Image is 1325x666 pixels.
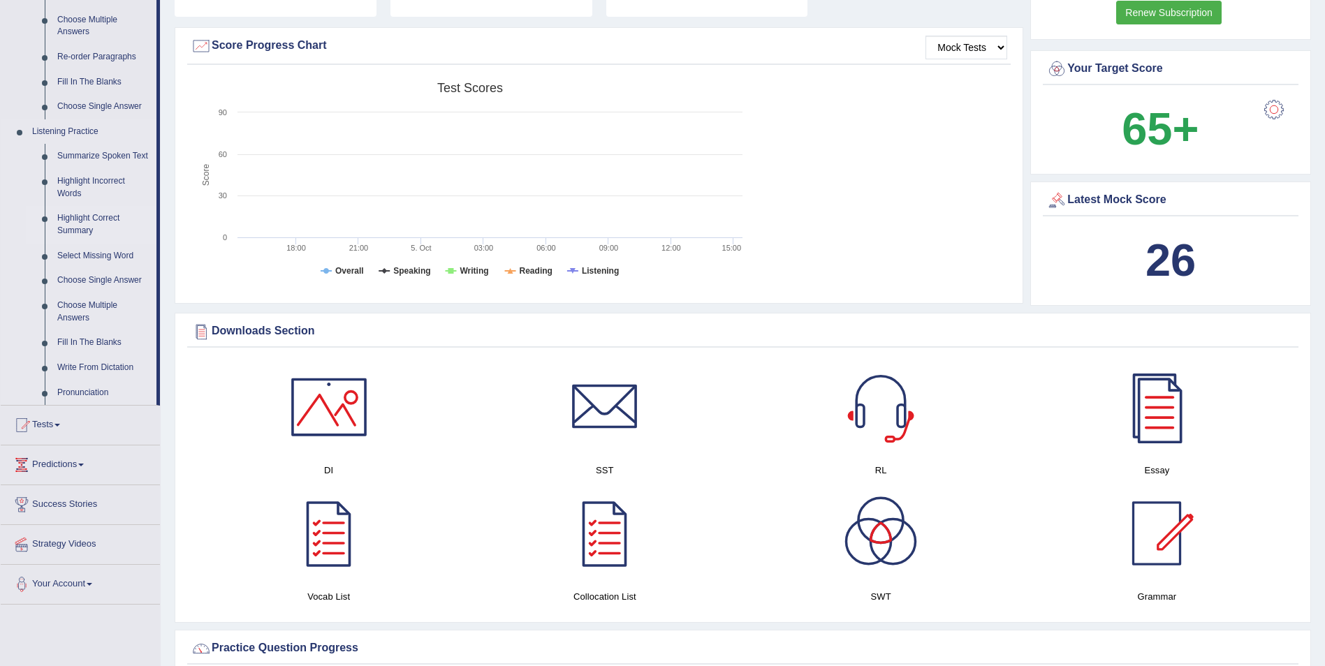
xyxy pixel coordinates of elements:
tspan: Reading [520,266,552,276]
div: Practice Question Progress [191,638,1295,659]
text: 0 [223,233,227,242]
text: 03:00 [474,244,494,252]
tspan: Overall [335,266,364,276]
text: 06:00 [536,244,556,252]
a: Predictions [1,445,160,480]
text: 30 [219,191,227,200]
text: 21:00 [349,244,369,252]
a: Re-order Paragraphs [51,45,156,70]
text: 18:00 [286,244,306,252]
text: 09:00 [599,244,619,252]
div: Your Target Score [1046,59,1295,80]
a: Select Missing Word [51,244,156,269]
tspan: Listening [582,266,619,276]
text: 15:00 [722,244,742,252]
h4: Collocation List [474,589,735,604]
b: 26 [1145,235,1196,286]
text: 60 [219,150,227,158]
a: Highlight Correct Summary [51,206,156,243]
a: Fill In The Blanks [51,70,156,95]
h4: Grammar [1026,589,1288,604]
a: Tests [1,406,160,441]
a: Fill In The Blanks [51,330,156,355]
a: Choose Single Answer [51,268,156,293]
h4: DI [198,463,460,478]
a: Summarize Spoken Text [51,144,156,169]
div: Score Progress Chart [191,36,1007,57]
b: 65+ [1122,103,1199,154]
a: Strategy Videos [1,525,160,560]
h4: RL [750,463,1012,478]
text: 90 [219,108,227,117]
a: Choose Single Answer [51,94,156,119]
tspan: Speaking [393,266,430,276]
tspan: Test scores [437,81,503,95]
a: Listening Practice [26,119,156,145]
tspan: Score [201,164,211,186]
a: Choose Multiple Answers [51,293,156,330]
h4: Essay [1026,463,1288,478]
text: 12:00 [661,244,681,252]
div: Latest Mock Score [1046,190,1295,211]
a: Write From Dictation [51,355,156,380]
h4: Vocab List [198,589,460,604]
h4: SST [474,463,735,478]
a: Pronunciation [51,380,156,406]
a: Highlight Incorrect Words [51,169,156,206]
tspan: Writing [460,266,488,276]
a: Your Account [1,565,160,600]
h4: SWT [750,589,1012,604]
a: Renew Subscription [1116,1,1222,24]
a: Success Stories [1,485,160,520]
a: Choose Multiple Answers [51,8,156,45]
div: Downloads Section [191,321,1295,342]
tspan: 5. Oct [411,244,431,252]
